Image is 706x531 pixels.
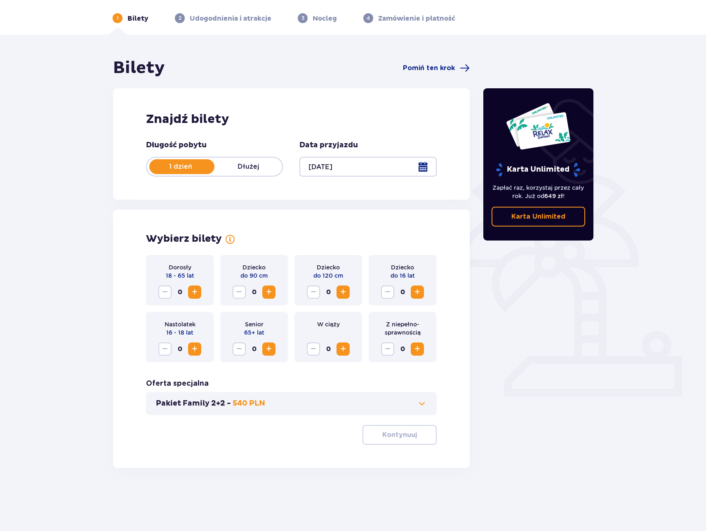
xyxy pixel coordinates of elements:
[495,163,581,177] p: Karta Unlimited
[233,286,246,299] button: Decrease
[396,286,409,299] span: 0
[147,162,214,171] p: 1 dzień
[317,263,340,271] p: Dziecko
[403,64,455,73] span: Pomiń ten krok
[146,379,209,389] p: Oferta specjalna
[322,286,335,299] span: 0
[299,140,358,150] p: Data przyjazdu
[262,286,275,299] button: Increase
[411,286,424,299] button: Increase
[244,328,264,337] p: 65+ lat
[188,286,201,299] button: Increase
[375,320,430,337] p: Z niepełno­sprawnością
[492,207,586,227] a: Karta Unlimited
[156,399,231,408] p: Pakiet Family 2+2 -
[544,193,563,199] span: 649 zł
[262,342,275,356] button: Increase
[179,14,181,22] p: 2
[247,286,261,299] span: 0
[166,328,193,337] p: 16 - 18 lat
[158,342,172,356] button: Decrease
[381,342,394,356] button: Decrease
[307,342,320,356] button: Decrease
[146,111,437,127] h2: Znajdź bilety
[378,14,455,23] p: Zamówienie i płatność
[242,263,266,271] p: Dziecko
[367,14,370,22] p: 4
[245,320,264,328] p: Senior
[317,320,340,328] p: W ciąży
[127,14,148,23] p: Bilety
[337,286,350,299] button: Increase
[233,399,265,408] p: 540 PLN
[173,286,186,299] span: 0
[188,342,201,356] button: Increase
[158,286,172,299] button: Decrease
[190,14,271,23] p: Udogodnienia i atrakcje
[301,14,304,22] p: 3
[113,58,165,78] h1: Bilety
[337,342,350,356] button: Increase
[233,342,246,356] button: Decrease
[411,342,424,356] button: Increase
[240,271,268,280] p: do 90 cm
[362,425,437,445] button: Kontynuuj
[173,342,186,356] span: 0
[146,140,207,150] p: Długość pobytu
[322,342,335,356] span: 0
[382,430,417,439] p: Kontynuuj
[396,342,409,356] span: 0
[391,263,414,271] p: Dziecko
[391,271,415,280] p: do 16 lat
[313,14,337,23] p: Nocleg
[214,162,282,171] p: Dłużej
[117,14,119,22] p: 1
[156,399,427,408] button: Pakiet Family 2+2 -540 PLN
[169,263,191,271] p: Dorosły
[381,286,394,299] button: Decrease
[146,233,222,245] p: Wybierz bilety
[165,320,195,328] p: Nastolatek
[247,342,261,356] span: 0
[307,286,320,299] button: Decrease
[403,63,470,73] a: Pomiń ten krok
[511,212,565,221] p: Karta Unlimited
[313,271,343,280] p: do 120 cm
[492,184,586,200] p: Zapłać raz, korzystaj przez cały rok. Już od !
[166,271,194,280] p: 18 - 65 lat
